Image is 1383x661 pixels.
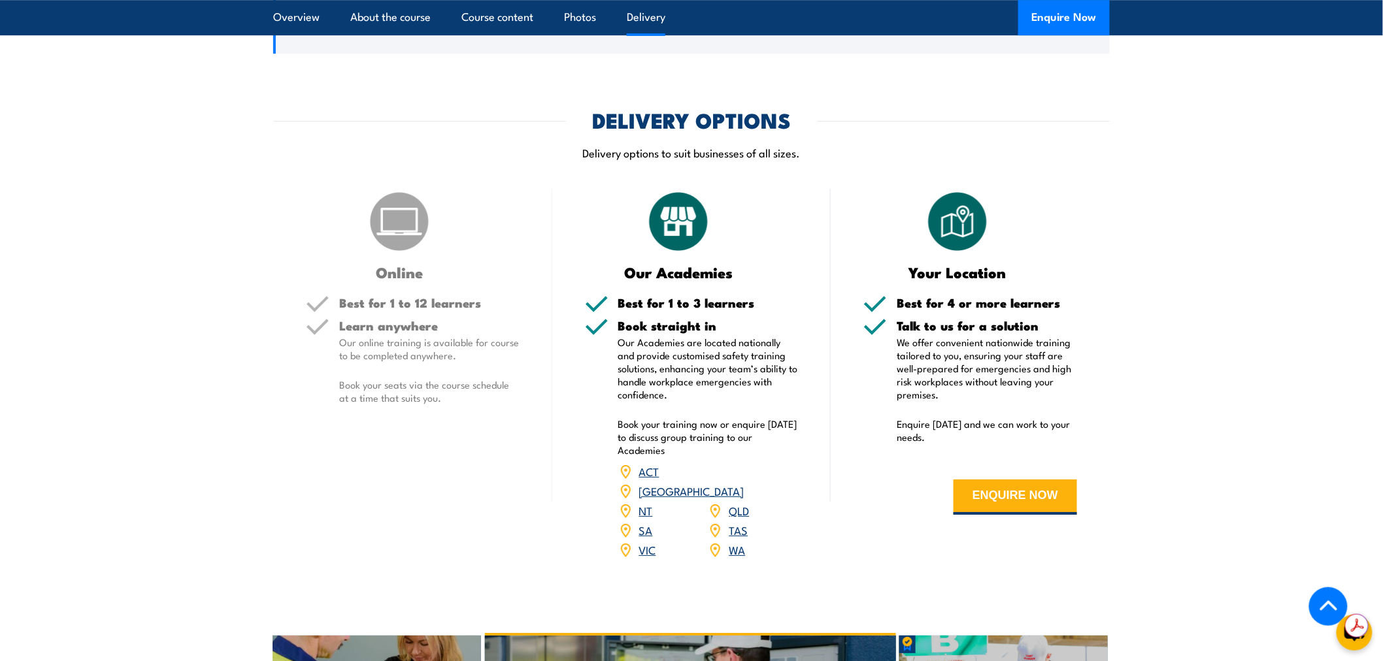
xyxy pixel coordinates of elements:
h5: Talk to us for a solution [897,319,1077,332]
p: Enquire [DATE] and we can work to your needs. [897,417,1077,443]
a: TAS [729,522,748,538]
a: WA [729,541,745,557]
h3: Our Academies [585,265,773,280]
button: ENQUIRE NOW [954,479,1077,515]
h5: Best for 1 to 12 learners [339,297,520,309]
h3: Your Location [863,265,1051,280]
button: chat-button [1337,615,1373,651]
p: Book your training now or enquire [DATE] to discuss group training to our Academies [618,417,799,457]
p: Delivery options to suit businesses of all sizes. [273,145,1110,160]
h5: Best for 1 to 3 learners [618,297,799,309]
p: Our Academies are located nationally and provide customised safety training solutions, enhancing ... [618,336,799,401]
p: We offer convenient nationwide training tailored to you, ensuring your staff are well-prepared fo... [897,336,1077,401]
a: [GEOGRAPHIC_DATA] [639,483,744,498]
p: Our online training is available for course to be completed anywhere. [339,336,520,362]
h5: Best for 4 or more learners [897,297,1077,309]
h5: Learn anywhere [339,319,520,332]
a: NT [639,502,653,518]
h5: Book straight in [618,319,799,332]
a: QLD [729,502,749,518]
h3: Online [306,265,493,280]
a: VIC [639,541,656,557]
a: ACT [639,463,659,479]
h2: DELIVERY OPTIONS [592,110,791,129]
a: SA [639,522,653,538]
p: Book your seats via the course schedule at a time that suits you. [339,378,520,404]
